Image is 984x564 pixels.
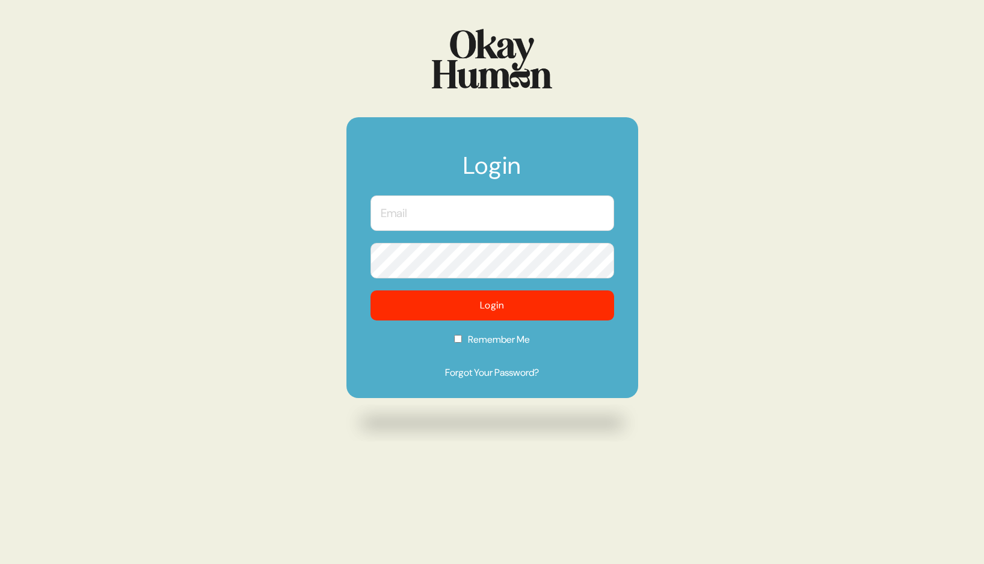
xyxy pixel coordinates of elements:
input: Email [371,195,614,231]
h1: Login [371,153,614,189]
button: Login [371,290,614,320]
input: Remember Me [454,335,462,343]
img: Drop shadow [346,404,638,442]
label: Remember Me [371,333,614,355]
img: Logo [432,29,552,88]
a: Forgot Your Password? [371,366,614,380]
